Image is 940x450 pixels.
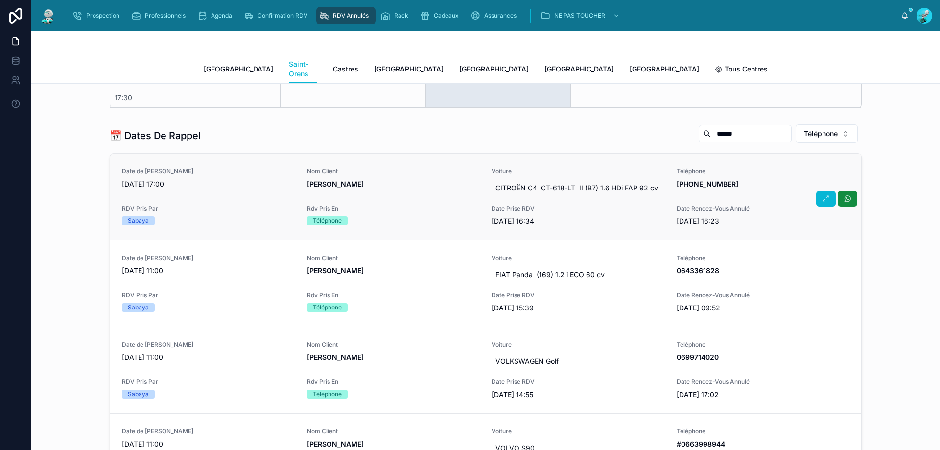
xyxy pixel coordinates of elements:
span: Rack [394,12,408,20]
div: Téléphone [313,303,342,312]
span: Date de [PERSON_NAME] [122,341,295,349]
span: Rdv Pris En [307,205,480,213]
span: [DATE] 11:00 [122,353,295,362]
span: Téléphone [677,341,850,349]
a: [GEOGRAPHIC_DATA] [544,60,614,80]
span: Rdv Pris En [307,291,480,299]
a: [GEOGRAPHIC_DATA] [630,60,699,80]
h1: 📅 Dates De Rappel [110,129,201,142]
a: Date de [PERSON_NAME][DATE] 11:00Nom Client[PERSON_NAME]VoitureVOLKSWAGEN GolfTéléphone0699714020... [110,327,861,413]
a: [GEOGRAPHIC_DATA] [459,60,529,80]
a: RDV Annulés [316,7,376,24]
span: RDV Annulés [333,12,369,20]
div: Téléphone [313,390,342,399]
span: Date Prise RDV [492,378,665,386]
span: CITROËN C4 CT-618-LT II (B7) 1.6 HDi FAP 92 cv [495,183,661,193]
span: RDV Pris Par [122,378,295,386]
span: [DATE] 14:55 [492,390,665,400]
a: Date de [PERSON_NAME][DATE] 11:00Nom Client[PERSON_NAME]VoitureFIAT Panda (169) 1.2 i ECO 60 cvTé... [110,240,861,327]
img: App logo [39,8,57,24]
a: Castres [333,60,358,80]
span: 17:30 [112,94,135,102]
span: Voiture [492,254,665,262]
span: Date de [PERSON_NAME] [122,427,295,435]
span: Date Rendez-Vous Annulé [677,291,850,299]
span: Date Rendez-Vous Annulé [677,378,850,386]
a: Date de [PERSON_NAME][DATE] 17:00Nom Client[PERSON_NAME]VoitureCITROËN C4 CT-618-LT II (B7) 1.6 H... [110,154,861,240]
div: Téléphone [313,216,342,225]
button: Select Button [796,124,858,143]
strong: 0643361828 [677,266,719,275]
span: Agenda [211,12,232,20]
a: [GEOGRAPHIC_DATA] [204,60,273,80]
strong: [PHONE_NUMBER] [677,180,738,188]
strong: #0663998944 [677,440,725,448]
span: Date de [PERSON_NAME] [122,167,295,175]
span: RDV Pris Par [122,205,295,213]
span: [DATE] 16:34 [492,216,665,226]
strong: 0699714020 [677,353,719,361]
span: [GEOGRAPHIC_DATA] [630,64,699,74]
span: [GEOGRAPHIC_DATA] [544,64,614,74]
span: [DATE] 11:00 [122,439,295,449]
span: [DATE] 11:00 [122,266,295,276]
span: [DATE] 16:23 [677,216,850,226]
span: [DATE] 17:00 [122,179,295,189]
span: NE PAS TOUCHER [554,12,605,20]
a: Prospection [70,7,126,24]
span: Professionnels [145,12,186,20]
span: FIAT Panda (169) 1.2 i ECO 60 cv [495,270,661,280]
span: Assurances [484,12,517,20]
a: [GEOGRAPHIC_DATA] [374,60,444,80]
span: [GEOGRAPHIC_DATA] [204,64,273,74]
span: Confirmation RDV [258,12,307,20]
a: Confirmation RDV [241,7,314,24]
div: Sabaya [128,390,149,399]
span: VOLKSWAGEN Golf [495,356,661,366]
a: Professionnels [128,7,192,24]
div: scrollable content [65,5,901,26]
strong: [PERSON_NAME] [307,180,364,188]
strong: [PERSON_NAME] [307,266,364,275]
span: [GEOGRAPHIC_DATA] [459,64,529,74]
span: Téléphone [804,129,838,139]
span: Castres [333,64,358,74]
strong: [PERSON_NAME] [307,440,364,448]
span: Nom Client [307,254,480,262]
span: Voiture [492,341,665,349]
a: Agenda [194,7,239,24]
span: Date de [PERSON_NAME] [122,254,295,262]
div: Sabaya [128,303,149,312]
span: [DATE] 15:39 [492,303,665,313]
div: Sabaya [128,216,149,225]
span: Nom Client [307,167,480,175]
a: Saint-Orens [289,55,317,84]
span: Téléphone [677,167,850,175]
span: Voiture [492,427,665,435]
span: Saint-Orens [289,59,317,79]
a: Tous Centres [715,60,768,80]
span: [DATE] 17:02 [677,390,850,400]
span: Prospection [86,12,119,20]
a: Cadeaux [417,7,466,24]
span: [GEOGRAPHIC_DATA] [374,64,444,74]
span: Nom Client [307,427,480,435]
span: Voiture [492,167,665,175]
a: Rack [377,7,415,24]
span: Cadeaux [434,12,459,20]
span: Nom Client [307,341,480,349]
span: Date Prise RDV [492,291,665,299]
span: RDV Pris Par [122,291,295,299]
a: Assurances [468,7,523,24]
span: Tous Centres [725,64,768,74]
span: Téléphone [677,427,850,435]
span: [DATE] 09:52 [677,303,850,313]
span: Date Prise RDV [492,205,665,213]
strong: [PERSON_NAME] [307,353,364,361]
a: NE PAS TOUCHER [538,7,625,24]
span: Téléphone [677,254,850,262]
span: Date Rendez-Vous Annulé [677,205,850,213]
span: Rdv Pris En [307,378,480,386]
